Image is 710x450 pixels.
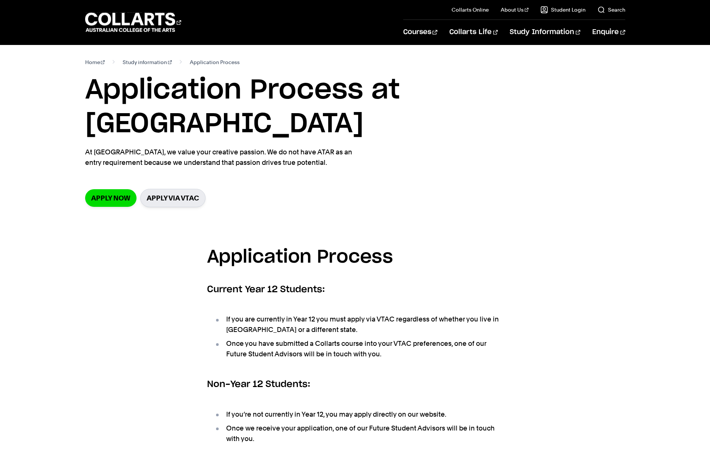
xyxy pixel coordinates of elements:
[85,147,359,168] p: At [GEOGRAPHIC_DATA], we value your creative passion. We do not have ATAR as an entry requirement...
[207,378,503,391] h6: Non-Year 12 Students:
[449,20,498,45] a: Collarts Life
[215,314,503,335] li: If you are currently in Year 12 you must apply via VTAC regardless of whether you live in [GEOGRA...
[501,6,528,13] a: About Us
[140,189,206,207] a: Apply via VTAC
[540,6,585,13] a: Student Login
[85,189,137,207] a: Apply now
[190,57,240,67] span: Application Process
[215,423,503,444] li: Once we receive your application, one of our Future Student Advisors will be in touch with you.
[85,57,105,67] a: Home
[85,12,181,33] div: Go to homepage
[403,20,437,45] a: Courses
[215,409,503,420] li: If you’re not currently in Year 12, you may apply directly on our website.
[510,20,580,45] a: Study Information
[123,57,172,67] a: Study information
[597,6,625,13] a: Search
[215,338,503,359] li: Once you have submitted a Collarts course into your VTAC preferences, one of our Future Student A...
[452,6,489,13] a: Collarts Online
[207,243,503,272] h3: Application Process
[85,73,625,141] h1: Application Process at [GEOGRAPHIC_DATA]
[207,283,503,296] h6: Current Year 12 Students:
[592,20,625,45] a: Enquire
